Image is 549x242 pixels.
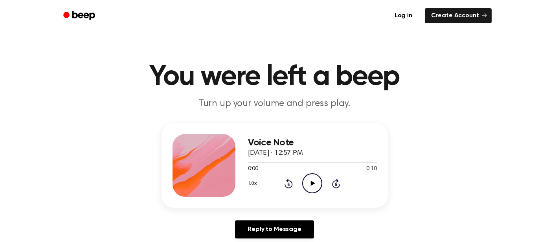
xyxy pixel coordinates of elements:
[235,220,314,238] a: Reply to Message
[248,150,303,157] span: [DATE] · 12:57 PM
[387,7,420,25] a: Log in
[366,165,376,173] span: 0:10
[124,97,426,110] p: Turn up your volume and press play.
[425,8,492,23] a: Create Account
[58,8,102,24] a: Beep
[248,137,377,148] h3: Voice Note
[248,165,258,173] span: 0:00
[73,63,476,91] h1: You were left a beep
[248,177,260,190] button: 1.0x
